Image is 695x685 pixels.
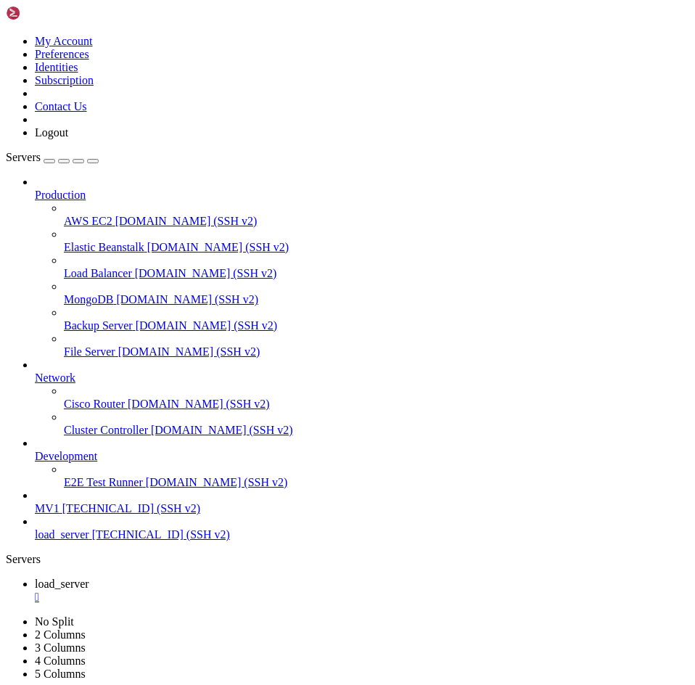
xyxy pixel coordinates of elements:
span: [DOMAIN_NAME] (SSH v2) [115,215,258,227]
span: ~ [64,129,70,141]
x-row: : $ [6,104,506,117]
x-row: : $ [6,141,506,154]
x-row: 4 of these updates are standard security updates. [6,425,506,438]
li: AWS EC2 [DOMAIN_NAME] (SSH v2) [64,202,689,228]
span: [DOMAIN_NAME] (SSH v2) [147,241,289,253]
span: Development [35,450,97,462]
a: No Split [35,615,74,628]
span: Benja@MV2 [6,141,58,153]
span: Cisco Router [64,398,125,410]
span: ñ [75,154,81,165]
span: ~ [64,191,70,202]
span: Benja@MV1 [6,561,58,573]
span: Benja@MV1 [6,549,58,560]
div: (13, 46) [86,573,91,586]
x-row: : $ [6,129,506,141]
div:  [35,591,689,604]
x-row: System information as of [DATE] [6,290,506,302]
a: load_server [TECHNICAL_ID] (SSH v2) [35,528,689,541]
x-row: Memory usage: 39% IPv4 address for eth0: [TECHNICAL_ID] [6,339,506,351]
span: ~ [64,80,70,91]
span: load_server [35,528,89,541]
li: load_server [TECHNICAL_ID] (SSH v2) [35,515,689,541]
span: [TECHNICAL_ID] (SSH v2) [62,502,200,514]
span: $ ñ [70,191,87,202]
span: Benja@MV1 [6,573,58,585]
div: Servers [6,553,689,566]
span: File Server [64,345,115,358]
li: Load Balancer [DOMAIN_NAME] (SSH v2) [64,254,689,280]
x-row: : $ [6,55,506,67]
span: Benja@MV2 [6,55,58,67]
x-row: Expanded Security Maintenance for Applications is not enabled. [6,388,506,401]
a: Load Balancer [DOMAIN_NAME] (SSH v2) [64,267,689,280]
x-row: System load: 0.35 Processes: 117 [6,314,506,327]
a: Cluster Controller [DOMAIN_NAME] (SSH v2) [64,424,689,437]
a: MongoDB [DOMAIN_NAME] (SSH v2) [64,293,689,306]
a: Development [35,450,689,463]
span: [DOMAIN_NAME] (SSH v2) [128,398,270,410]
span: load_server [35,578,89,590]
span: Benja@MV2 [6,154,58,165]
a: 2 Columns [35,628,86,641]
x-row: : $ [6,561,506,573]
x-row: : [6,191,506,203]
li: Cluster Controller [DOMAIN_NAME] (SSH v2) [64,411,689,437]
x-row: : $ [6,43,506,55]
li: Elastic Beanstalk [DOMAIN_NAME] (SSH v2) [64,228,689,254]
x-row: : $ [6,549,506,561]
span: Benja@MV2 [6,104,58,116]
x-row: Last login: [DATE] from [TECHNICAL_ID] [6,512,506,524]
span: ~ [64,536,70,548]
span: Benja@MV2 [6,191,58,202]
li: MongoDB [DOMAIN_NAME] (SSH v2) [64,280,689,306]
span: E2E Test Runner [64,476,143,488]
a: 3 Columns [35,641,86,654]
x-row: Enable ESM Apps to receive additional future security updates. [6,462,506,475]
span: ~ [64,104,70,116]
span: [DOMAIN_NAME] (SSH v2) [135,267,277,279]
a: Preferences [35,48,89,60]
li: Backup Server [DOMAIN_NAME] (SSH v2) [64,306,689,332]
a: File Server [DOMAIN_NAME] (SSH v2) [64,345,689,358]
span: ~ [64,524,70,536]
span: [DOMAIN_NAME] (SSH v2) [136,319,278,332]
span: Production [35,189,86,201]
a: MV1 [TECHNICAL_ID] (SSH v2) [35,502,689,515]
span: ñ: command not found [6,179,122,190]
li: Cisco Router [DOMAIN_NAME] (SSH v2) [64,385,689,411]
span: ~ [64,43,70,54]
li: File Server [DOMAIN_NAME] (SSH v2) [64,332,689,358]
x-row: : $ [6,154,506,166]
span: Benja@MV2 [6,92,58,104]
a: Elastic Beanstalk [DOMAIN_NAME] (SSH v2) [64,241,689,254]
img: Shellngn [6,6,89,20]
a: Backup Server [DOMAIN_NAME] (SSH v2) [64,319,689,332]
li: Production [35,176,689,358]
span: Cluster Controller [64,424,148,436]
span: Servers [6,151,41,163]
x-row: * Support: [URL][DOMAIN_NAME] [6,265,506,277]
span: Benja@MV2 [6,129,58,141]
span: Benja@MV2 [6,117,58,128]
x-row: : $ [6,92,506,104]
span: ~ [64,549,70,560]
span: Benja@MV2 [6,67,58,79]
span: Network [35,372,75,384]
span: ñ [6,166,12,178]
span: Elastic Beanstalk [64,241,144,253]
span: [DOMAIN_NAME] (SSH v2) [146,476,288,488]
a: AWS EC2 [DOMAIN_NAME] (SSH v2) [64,215,689,228]
li: Network [35,358,689,437]
span: Load Balancer [64,267,132,279]
span: ñ: command not found [6,203,122,215]
x-row: : $ [6,80,506,92]
li: Development [35,437,689,489]
x-row: To run a command as administrator (user "root"), use "sudo <command>". [6,6,506,18]
span: [DOMAIN_NAME] (SSH v2) [151,424,293,436]
span: Backup Server [64,319,133,332]
span: ~ [64,561,70,573]
span: ~ [64,55,70,67]
a: load_server [35,578,689,604]
x-row: Usage of /: 7.7% of 28.02GB Users logged in: 0 [6,327,506,339]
